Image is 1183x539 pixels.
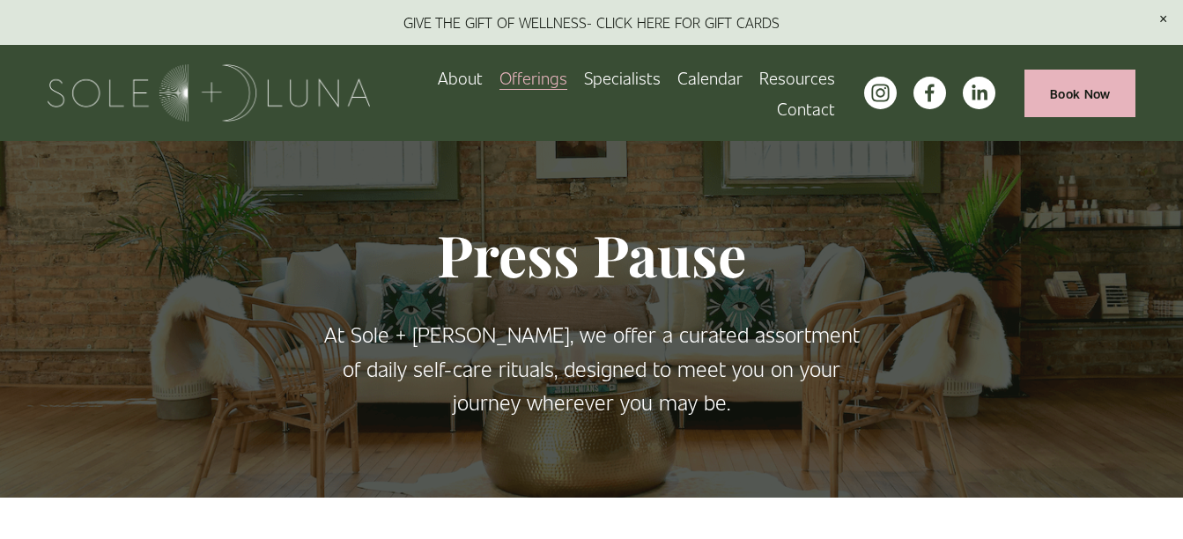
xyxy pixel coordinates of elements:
[438,63,483,93] a: About
[1024,70,1135,118] a: Book Now
[777,93,835,124] a: Contact
[913,77,946,109] a: facebook-unauth
[499,63,567,93] a: folder dropdown
[864,77,897,109] a: instagram-unauth
[584,63,661,93] a: Specialists
[759,64,835,92] span: Resources
[677,63,743,93] a: Calendar
[759,63,835,93] a: folder dropdown
[963,77,995,109] a: LinkedIn
[48,64,371,122] img: Sole + Luna
[320,219,864,289] h1: Press Pause
[320,317,864,419] p: At Sole + [PERSON_NAME], we offer a curated assortment of daily self-care rituals, designed to me...
[499,64,567,92] span: Offerings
